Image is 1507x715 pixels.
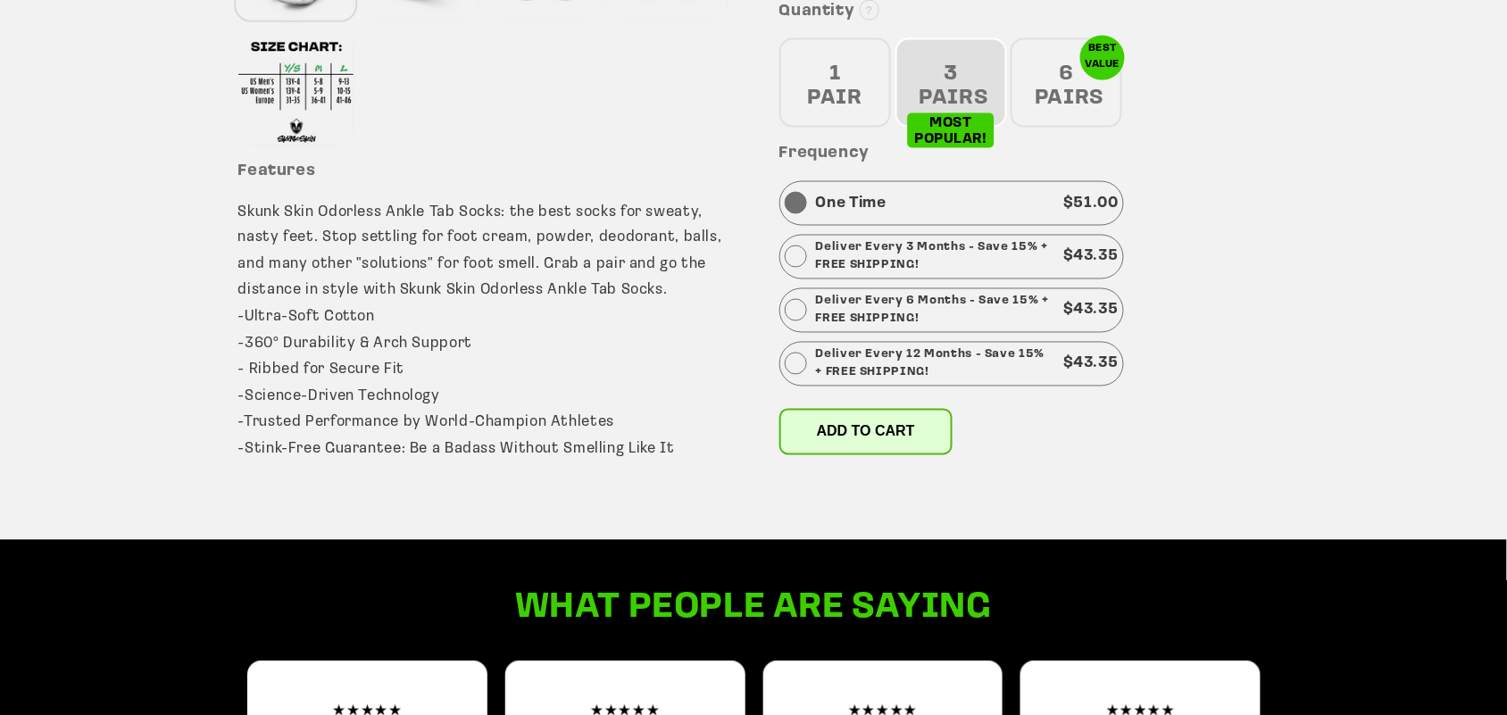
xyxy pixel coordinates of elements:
span: 51.00 [1074,195,1119,211]
button: Add to cart [779,409,953,455]
span: Add to cart [817,424,915,439]
p: Skunk Skin Odorless Ankle Tab Socks: the best socks for sweaty, nasty feet. Stop settling for foo... [238,199,729,490]
div: 3 PAIRS [895,38,1007,128]
p: $ [1063,297,1119,324]
p: One Time [816,190,887,217]
p: Deliver Every 3 Months - Save 15% + FREE SHIPPING! [816,239,1054,275]
p: $ [1063,244,1119,270]
span: 43.35 [1074,356,1119,371]
span: 43.35 [1074,249,1119,264]
p: $ [1063,351,1119,378]
p: Deliver Every 6 Months - Save 15% + FREE SHIPPING! [816,293,1054,328]
h3: Quantity [779,2,1270,22]
div: 6 PAIRS [1011,38,1122,128]
p: $ [1063,190,1119,217]
h3: Features [238,162,729,182]
p: Deliver Every 12 Months - Save 15% + FREE SHIPPING! [816,346,1054,382]
h3: Frequency [779,144,1270,164]
span: 43.35 [1074,303,1119,318]
h2: What people are saying [463,586,1044,632]
div: 1 PAIR [779,38,891,128]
